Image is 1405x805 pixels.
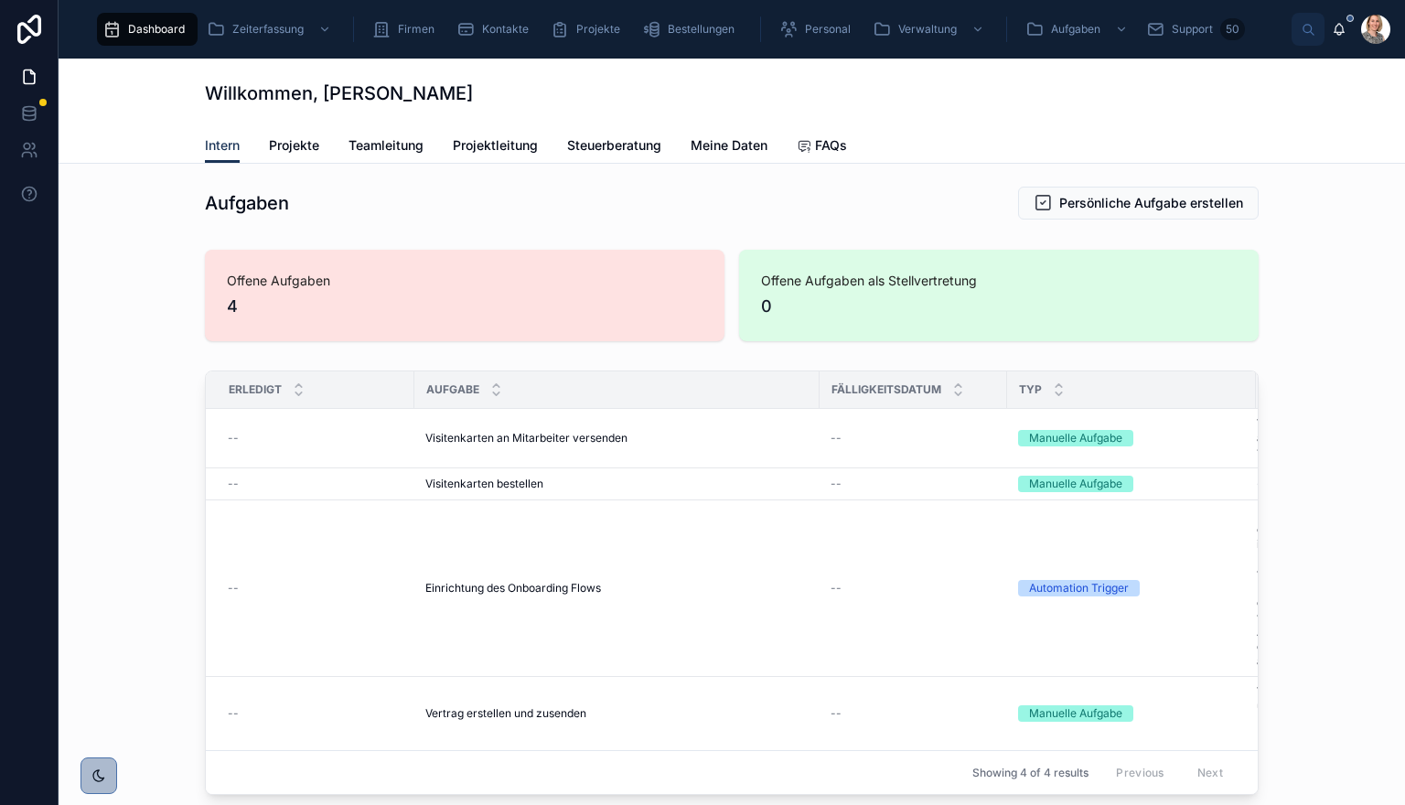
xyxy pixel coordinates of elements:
[898,22,957,37] span: Verwaltung
[367,13,447,46] a: Firmen
[269,136,319,155] span: Projekte
[805,22,851,37] span: Personal
[205,136,240,155] span: Intern
[228,581,239,596] span: --
[128,22,185,37] span: Dashboard
[425,477,809,491] a: Visitenkarten bestellen
[1018,476,1245,492] a: Manuelle Aufgabe
[1018,580,1245,596] a: Automation Trigger
[831,581,842,596] span: --
[425,706,586,721] span: Vertrag erstellen und zusenden
[229,382,282,397] span: Erledigt
[831,477,842,491] span: --
[1257,508,1386,669] a: Diese Aufgabe ermöglicht es alle individuellen Einstellungen vorzunehmen und den Flow zu starten....
[1029,705,1122,722] div: Manuelle Aufgabe
[269,129,319,166] a: Projekte
[972,766,1089,780] span: Showing 4 of 4 results
[545,13,633,46] a: Projekte
[201,13,340,46] a: Zeiterfassung
[398,22,434,37] span: Firmen
[691,136,767,155] span: Meine Daten
[831,581,996,596] a: --
[637,13,747,46] a: Bestellungen
[227,272,702,290] span: Offene Aufgaben
[451,13,542,46] a: Kontakte
[867,13,993,46] a: Verwaltung
[97,13,198,46] a: Dashboard
[228,477,403,491] a: --
[1029,476,1122,492] div: Manuelle Aufgabe
[205,80,473,106] h1: Willkommen, [PERSON_NAME]
[1257,416,1386,460] a: Versenden Visitenkarten an neuen Mitarbeiter ca. 1 Woche vorher
[205,190,289,216] h1: Aufgaben
[349,136,424,155] span: Teamleitung
[228,431,239,445] span: --
[228,581,403,596] a: --
[691,129,767,166] a: Meine Daten
[88,9,1292,49] div: scrollable content
[1172,22,1213,37] span: Support
[761,272,1237,290] span: Offene Aufgaben als Stellvertretung
[1141,13,1250,46] a: Support50
[831,477,996,491] a: --
[228,706,403,721] a: --
[232,22,304,37] span: Zeiterfassung
[228,477,239,491] span: --
[482,22,529,37] span: Kontakte
[774,13,863,46] a: Personal
[831,382,941,397] span: Fälligkeitsdatum
[228,431,403,445] a: --
[668,22,735,37] span: Bestellungen
[1020,13,1137,46] a: Aufgaben
[1257,477,1386,491] a: --
[453,136,538,155] span: Projektleitung
[831,431,842,445] span: --
[425,431,809,445] a: Visitenkarten an Mitarbeiter versenden
[1051,22,1100,37] span: Aufgaben
[1220,18,1245,40] div: 50
[425,431,627,445] span: Visitenkarten an Mitarbeiter versenden
[1257,684,1386,743] a: Vertrag zusenden und unterschreiben lassen. Unterschriftenlauf mit Mitarbeiter und CEO.
[831,706,996,721] a: --
[205,129,240,164] a: Intern
[1029,580,1129,596] div: Automation Trigger
[426,382,479,397] span: Aufgabe
[228,706,239,721] span: --
[797,129,847,166] a: FAQs
[1018,430,1245,446] a: Manuelle Aufgabe
[1018,187,1259,220] button: Persönliche Aufgabe erstellen
[1257,477,1268,491] span: --
[1029,430,1122,446] div: Manuelle Aufgabe
[349,129,424,166] a: Teamleitung
[815,136,847,155] span: FAQs
[761,294,1237,319] span: 0
[425,581,809,596] a: Einrichtung des Onboarding Flows
[1019,382,1042,397] span: Typ
[1059,194,1243,212] span: Persönliche Aufgabe erstellen
[831,706,842,721] span: --
[425,706,809,721] a: Vertrag erstellen und zusenden
[831,431,996,445] a: --
[453,129,538,166] a: Projektleitung
[576,22,620,37] span: Projekte
[425,581,601,596] span: Einrichtung des Onboarding Flows
[227,294,702,319] span: 4
[567,136,661,155] span: Steuerberatung
[1018,705,1245,722] a: Manuelle Aufgabe
[425,477,543,491] span: Visitenkarten bestellen
[567,129,661,166] a: Steuerberatung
